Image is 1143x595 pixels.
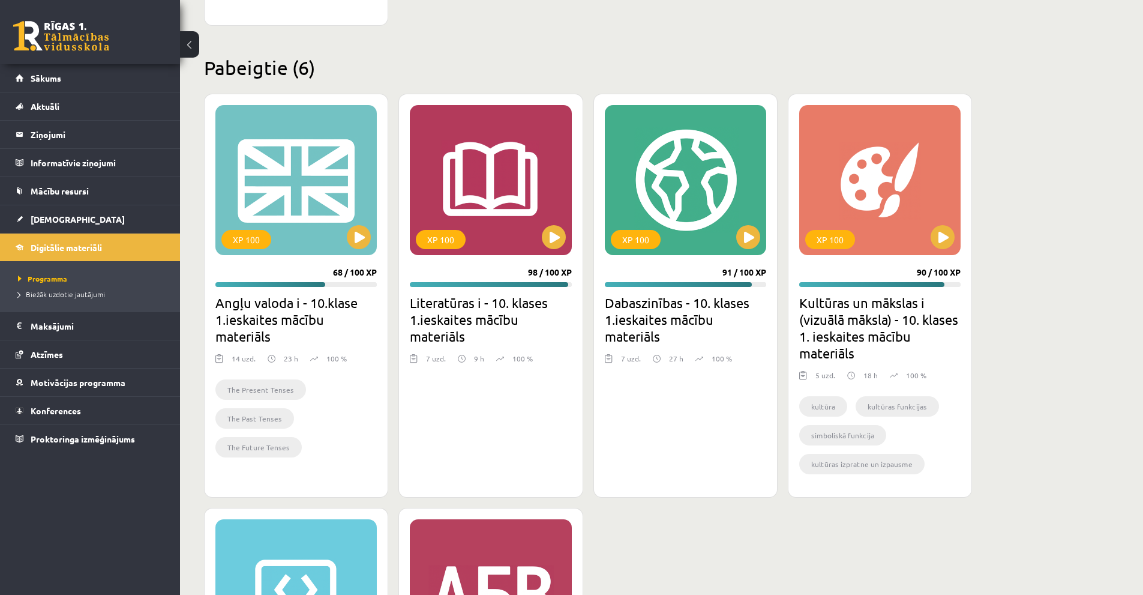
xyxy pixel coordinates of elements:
a: Biežāk uzdotie jautājumi [18,289,168,300]
span: Konferences [31,405,81,416]
h2: Literatūras i - 10. klases 1.ieskaites mācību materiāls [410,294,571,345]
li: kultūras funkcijas [856,396,939,417]
div: XP 100 [416,230,466,249]
span: Biežāk uzdotie jautājumi [18,289,105,299]
p: 100 % [906,370,926,381]
p: 23 h [284,353,298,364]
div: XP 100 [805,230,855,249]
h2: Pabeigtie (6) [204,56,972,79]
div: XP 100 [221,230,271,249]
span: [DEMOGRAPHIC_DATA] [31,214,125,225]
p: 9 h [474,353,484,364]
a: [DEMOGRAPHIC_DATA] [16,205,165,233]
p: 27 h [669,353,683,364]
a: Informatīvie ziņojumi [16,149,165,177]
p: 100 % [326,353,347,364]
a: Konferences [16,397,165,424]
li: kultūras izpratne un izpausme [799,454,925,474]
a: Digitālie materiāli [16,234,165,261]
span: Sākums [31,73,61,83]
span: Programma [18,274,67,283]
legend: Maksājumi [31,312,165,340]
a: Aktuāli [16,92,165,120]
p: 18 h [863,370,878,381]
legend: Ziņojumi [31,121,165,148]
span: Proktoringa izmēģinājums [31,433,135,444]
div: 5 uzd. [815,370,835,388]
span: Digitālie materiāli [31,242,102,253]
div: 7 uzd. [426,353,446,371]
a: Motivācijas programma [16,369,165,396]
a: Atzīmes [16,340,165,368]
h2: Dabaszinības - 10. klases 1.ieskaites mācību materiāls [605,294,766,345]
li: The Present Tenses [215,379,306,400]
a: Mācību resursi [16,177,165,205]
li: kultūra [799,396,847,417]
div: XP 100 [611,230,661,249]
h2: Angļu valoda i - 10.klase 1.ieskaites mācību materiāls [215,294,377,345]
legend: Informatīvie ziņojumi [31,149,165,177]
li: The Future Tenses [215,437,302,458]
div: 7 uzd. [621,353,641,371]
a: Ziņojumi [16,121,165,148]
p: 100 % [512,353,533,364]
div: 14 uzd. [232,353,256,371]
span: Mācību resursi [31,186,89,196]
span: Aktuāli [31,101,59,112]
a: Sākums [16,64,165,92]
span: Atzīmes [31,349,63,360]
h2: Kultūras un mākslas i (vizuālā māksla) - 10. klases 1. ieskaites mācību materiāls [799,294,961,361]
li: simboliskā funkcija [799,425,886,445]
li: The Past Tenses [215,408,294,429]
a: Programma [18,273,168,284]
span: Motivācijas programma [31,377,125,388]
a: Proktoringa izmēģinājums [16,425,165,453]
a: Maksājumi [16,312,165,340]
a: Rīgas 1. Tālmācības vidusskola [13,21,109,51]
p: 100 % [712,353,732,364]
